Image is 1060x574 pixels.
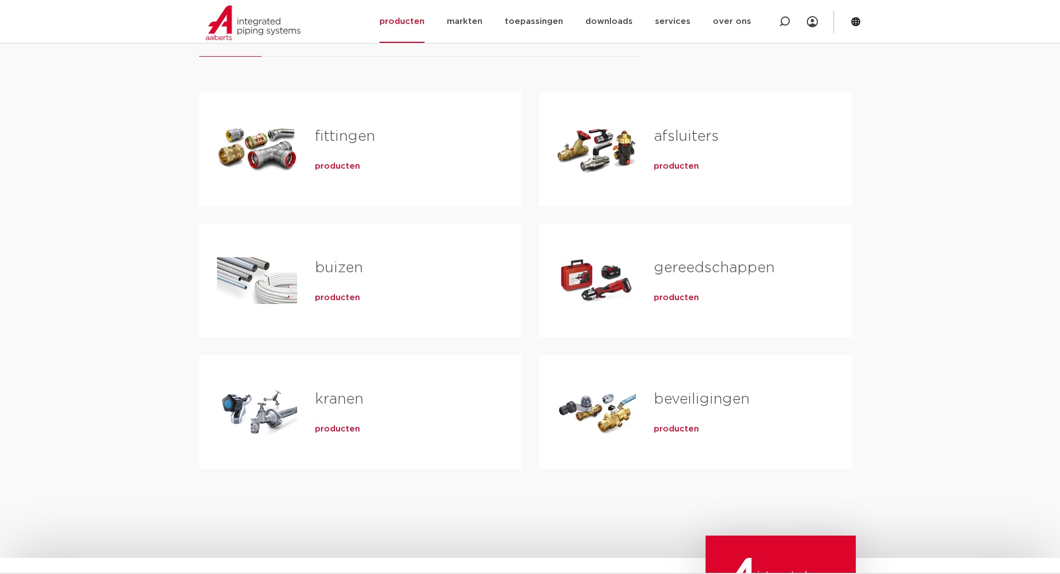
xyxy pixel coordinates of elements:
[315,261,363,275] a: buizen
[654,292,699,303] a: producten
[654,392,750,406] a: beveiligingen
[654,161,699,172] a: producten
[315,424,360,435] a: producten
[315,292,360,303] a: producten
[654,424,699,435] a: producten
[654,261,775,275] a: gereedschappen
[654,129,719,144] a: afsluiters
[315,392,363,406] a: kranen
[315,129,375,144] a: fittingen
[199,30,861,487] div: Tabs. Open items met enter of spatie, sluit af met escape en navigeer met de pijltoetsen.
[315,161,360,172] a: producten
